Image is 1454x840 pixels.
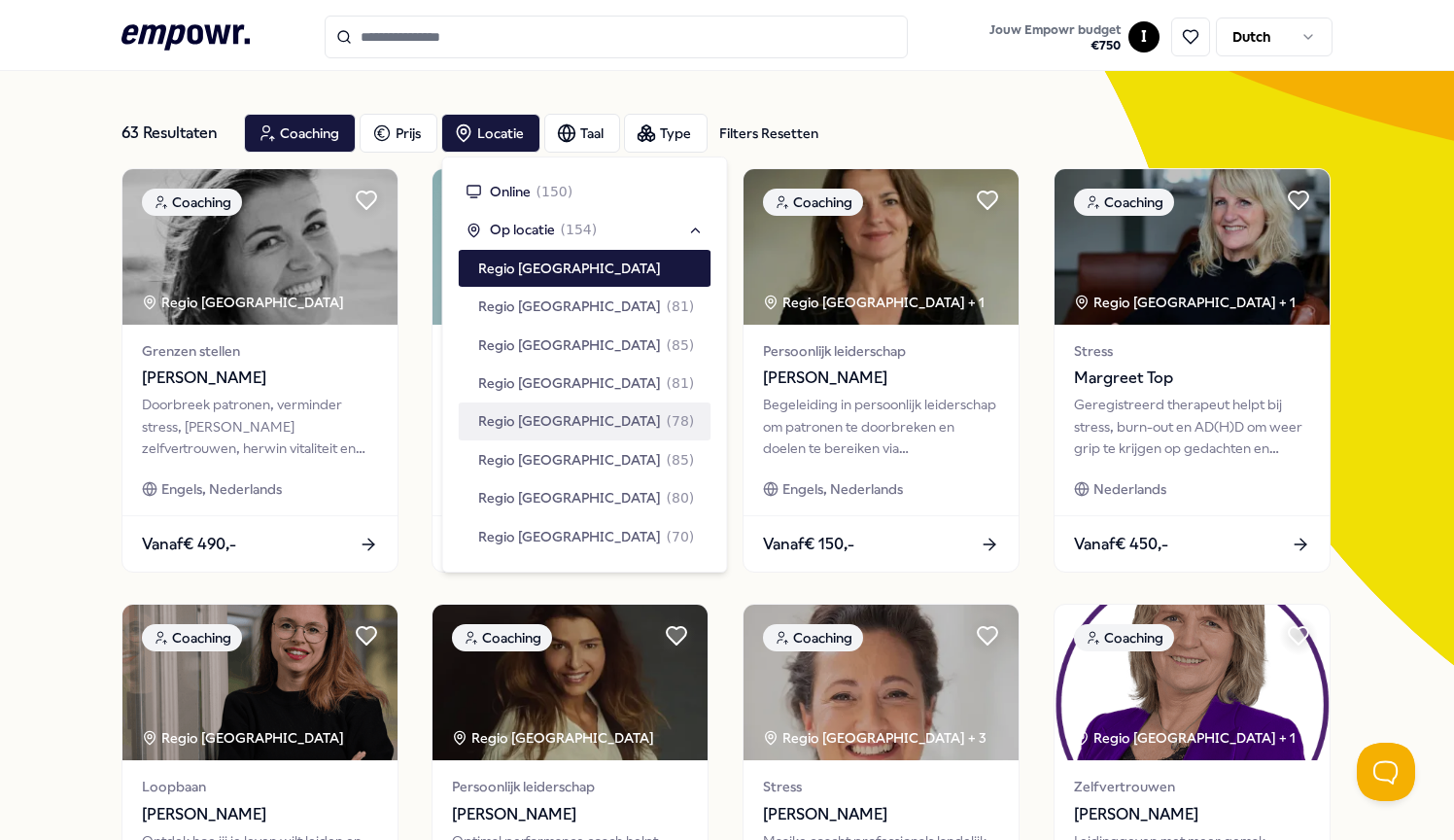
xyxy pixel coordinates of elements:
[142,776,378,797] span: Loopbaan
[1074,366,1310,391] span: Margreet Top
[490,219,555,240] span: Op locatie
[142,532,236,557] span: Vanaf € 490,-
[544,114,620,153] button: Taal
[667,296,695,317] span: ( 81 )
[1074,802,1310,827] span: [PERSON_NAME]
[1093,478,1166,500] span: Nederlands
[161,478,282,500] span: Engels, Nederlands
[763,394,999,459] div: Begeleiding in persoonlijk leiderschap om patronen te doorbreken en doelen te bereiken via bewust...
[142,292,347,313] div: Regio [GEOGRAPHIC_DATA]
[667,334,695,356] span: ( 85 )
[325,16,908,58] input: Search for products, categories or subcategories
[244,114,356,153] button: Coaching
[478,372,661,394] span: Regio [GEOGRAPHIC_DATA]
[360,114,437,153] button: Prijs
[478,410,661,432] span: Regio [GEOGRAPHIC_DATA]
[667,449,695,471] span: ( 85 )
[1074,727,1296,749] div: Regio [GEOGRAPHIC_DATA] + 1
[667,526,695,547] span: ( 70 )
[478,334,661,356] span: Regio [GEOGRAPHIC_DATA]
[982,17,1128,57] a: Jouw Empowr budget€750
[121,168,398,573] a: package imageCoachingRegio [GEOGRAPHIC_DATA] Grenzen stellen[PERSON_NAME]Doorbreek patronen, verm...
[1054,168,1331,573] a: package imageCoachingRegio [GEOGRAPHIC_DATA] + 1StressMargreet TopGeregistreerd therapeut helpt b...
[1055,169,1330,325] img: package image
[142,366,378,391] span: [PERSON_NAME]
[763,340,999,362] span: Persoonlijk leiderschap
[763,292,985,313] div: Regio [GEOGRAPHIC_DATA] + 1
[744,169,1019,325] img: package image
[989,22,1121,38] span: Jouw Empowr budget
[452,802,688,827] span: [PERSON_NAME]
[452,624,552,651] div: Coaching
[121,114,228,153] div: 63 Resultaten
[1074,624,1174,651] div: Coaching
[142,624,242,651] div: Coaching
[744,605,1019,760] img: package image
[478,258,661,279] span: Regio [GEOGRAPHIC_DATA]
[122,605,398,760] img: package image
[624,114,708,153] button: Type
[432,168,709,573] a: package imageCoachingRegio [GEOGRAPHIC_DATA] + 1Burn-out[PERSON_NAME][GEOGRAPHIC_DATA]Coaching he...
[142,340,378,362] span: Grenzen stellen
[142,189,242,216] div: Coaching
[763,802,999,827] span: [PERSON_NAME]
[763,532,854,557] span: Vanaf € 150,-
[763,366,999,391] span: [PERSON_NAME]
[1074,340,1310,362] span: Stress
[763,776,999,797] span: Stress
[142,802,378,827] span: [PERSON_NAME]
[763,624,863,651] div: Coaching
[986,18,1125,57] button: Jouw Empowr budget€750
[763,189,863,216] div: Coaching
[667,487,695,508] span: ( 80 )
[459,173,711,556] div: Suggestions
[478,296,661,317] span: Regio [GEOGRAPHIC_DATA]
[1055,605,1330,760] img: package image
[782,478,903,500] span: Engels, Nederlands
[478,449,661,471] span: Regio [GEOGRAPHIC_DATA]
[743,168,1020,573] a: package imageCoachingRegio [GEOGRAPHIC_DATA] + 1Persoonlijk leiderschap[PERSON_NAME]Begeleiding i...
[537,181,573,202] span: ( 150 )
[433,169,708,325] img: package image
[142,727,347,749] div: Regio [GEOGRAPHIC_DATA]
[989,38,1121,53] span: € 750
[1074,394,1310,459] div: Geregistreerd therapeut helpt bij stress, burn-out en AD(H)D om weer grip te krijgen op gedachten...
[1074,532,1168,557] span: Vanaf € 450,-
[142,394,378,459] div: Doorbreek patronen, verminder stress, [PERSON_NAME] zelfvertrouwen, herwin vitaliteit en kies voo...
[1128,21,1160,52] button: I
[433,605,708,760] img: package image
[667,372,695,394] span: ( 81 )
[1074,189,1174,216] div: Coaching
[490,181,531,202] span: Online
[452,776,688,797] span: Persoonlijk leiderschap
[478,526,661,547] span: Regio [GEOGRAPHIC_DATA]
[667,410,695,432] span: ( 78 )
[441,114,540,153] button: Locatie
[763,727,987,749] div: Regio [GEOGRAPHIC_DATA] + 3
[1074,776,1310,797] span: Zelfvertrouwen
[478,487,661,508] span: Regio [GEOGRAPHIC_DATA]
[719,122,818,144] div: Filters Resetten
[1074,292,1296,313] div: Regio [GEOGRAPHIC_DATA] + 1
[452,727,657,749] div: Regio [GEOGRAPHIC_DATA]
[561,219,598,240] span: ( 154 )
[1357,743,1415,801] iframe: Help Scout Beacon - Open
[122,169,398,325] img: package image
